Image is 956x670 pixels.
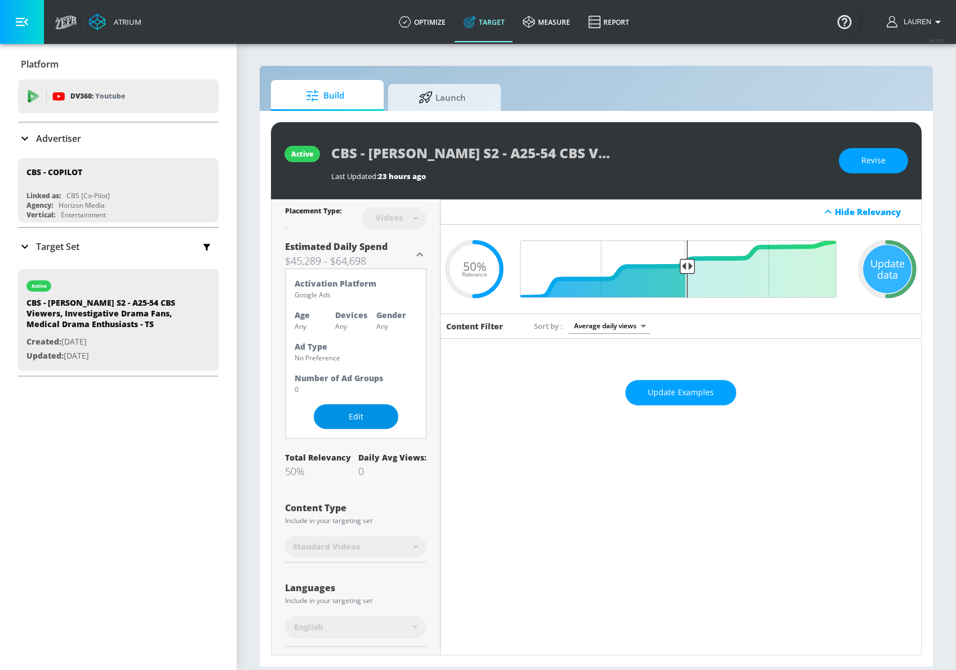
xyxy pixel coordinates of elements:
[26,350,64,361] span: Updated:
[335,320,376,332] p: Any
[829,6,860,37] button: Open Resource Center
[293,541,360,552] span: Standard Videos
[376,320,417,332] p: Any
[861,154,886,168] span: Revise
[899,18,931,26] span: login as: lauren.bacher@zefr.com
[295,278,376,289] strong: Activation Platform
[18,79,219,113] div: DV360: Youtube
[285,240,426,269] div: Estimated Daily Spend$45,289 - $64,698
[36,132,81,145] p: Advertiser
[285,583,426,592] div: Languages
[285,253,413,269] h3: $45,289 - $64,698
[26,336,61,347] span: Created:
[295,310,310,320] strong: Age
[399,84,485,111] span: Launch
[358,464,426,478] div: 0
[26,349,184,363] p: [DATE]
[18,269,219,371] div: activeCBS - [PERSON_NAME] S2 - A25-54 CBS Viewers, Investigative Drama Fans, Medical Drama Enthus...
[331,171,828,181] div: Last Updated:
[378,171,426,181] span: 23 hours ago
[285,464,351,478] div: 50%
[26,191,61,200] div: Linked as:
[285,597,426,604] div: Include in your targeting set
[285,503,426,512] div: Content Type
[295,373,383,383] strong: Number of Ad Groups
[285,616,426,638] div: English
[26,200,53,210] div: Agency:
[285,240,388,253] span: Estimated Daily Spend
[358,452,426,463] div: Daily Avg Views:
[625,380,736,405] button: Update Examples
[26,297,184,335] div: CBS - [PERSON_NAME] S2 - A25-54 CBS Viewers, Investigative Drama Fans, Medical Drama Enthusiasts ...
[839,148,908,173] button: Revise
[929,37,945,43] span: v 4.24.0
[285,206,341,218] div: Placement Type:
[66,191,110,200] div: CBS [Co-Pilot]
[26,210,55,220] div: Vertical:
[568,318,650,333] div: Average daily views
[285,517,426,524] div: Include in your targeting set
[59,200,105,210] div: Horizon Media
[390,2,455,42] a: optimize
[18,158,219,222] div: CBS - COPILOTLinked as:CBS [Co-Pilot]Agency:Horizon MediaVertical:Entertainment
[519,240,842,298] input: Final Threshold
[863,245,911,293] div: Update data
[314,404,398,430] button: Edit
[18,228,219,265] div: Target Set
[514,2,579,42] a: measure
[295,289,331,301] p: Google Ads
[89,14,141,30] a: Atrium
[295,352,340,364] p: No Preference
[455,2,514,42] a: Target
[295,341,327,352] strong: Ad Type
[95,90,125,102] p: Youtube
[32,283,47,289] div: active
[579,2,638,42] a: Report
[441,199,921,225] div: Hide Relevancy
[36,240,79,253] p: Target Set
[294,622,323,633] span: English
[534,321,563,331] span: Sort by
[282,82,368,109] span: Build
[370,213,408,222] div: Videos
[887,15,945,29] button: Lauren
[21,58,59,70] p: Platform
[61,210,106,220] div: Entertainment
[295,320,335,332] p: Any
[26,167,82,177] div: CBS - COPILOT
[835,206,915,217] div: Hide Relevancy
[18,48,219,80] div: Platform
[336,410,376,424] span: Edit
[463,260,486,272] span: 50%
[18,123,219,154] div: Advertiser
[291,149,313,159] div: active
[462,272,487,278] span: Relevance
[70,90,125,102] p: DV360:
[446,321,503,332] h6: Content Filter
[26,335,184,349] p: [DATE]
[295,383,299,395] p: 0
[109,17,141,27] div: Atrium
[648,386,714,400] span: Update Examples
[376,310,406,320] strong: Gender
[335,310,367,320] strong: Devices
[285,452,351,463] div: Total Relevancy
